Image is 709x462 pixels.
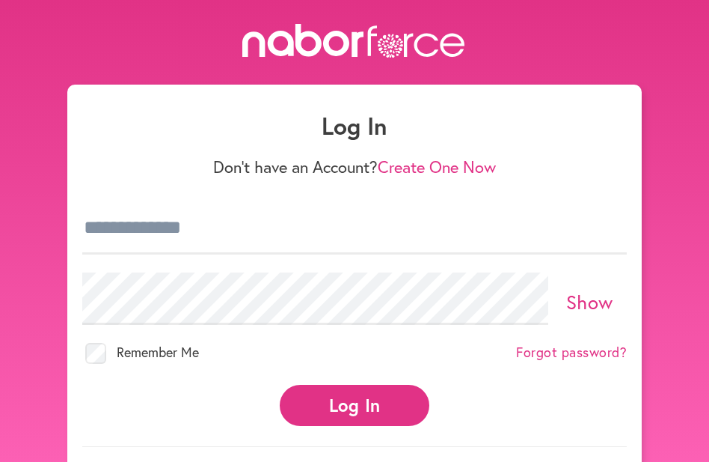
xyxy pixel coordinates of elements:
[117,343,199,361] span: Remember Me
[378,156,496,177] a: Create One Now
[82,157,627,177] p: Don't have an Account?
[280,385,429,426] button: Log In
[566,289,613,314] a: Show
[82,112,627,140] h1: Log In
[516,344,627,361] a: Forgot password?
